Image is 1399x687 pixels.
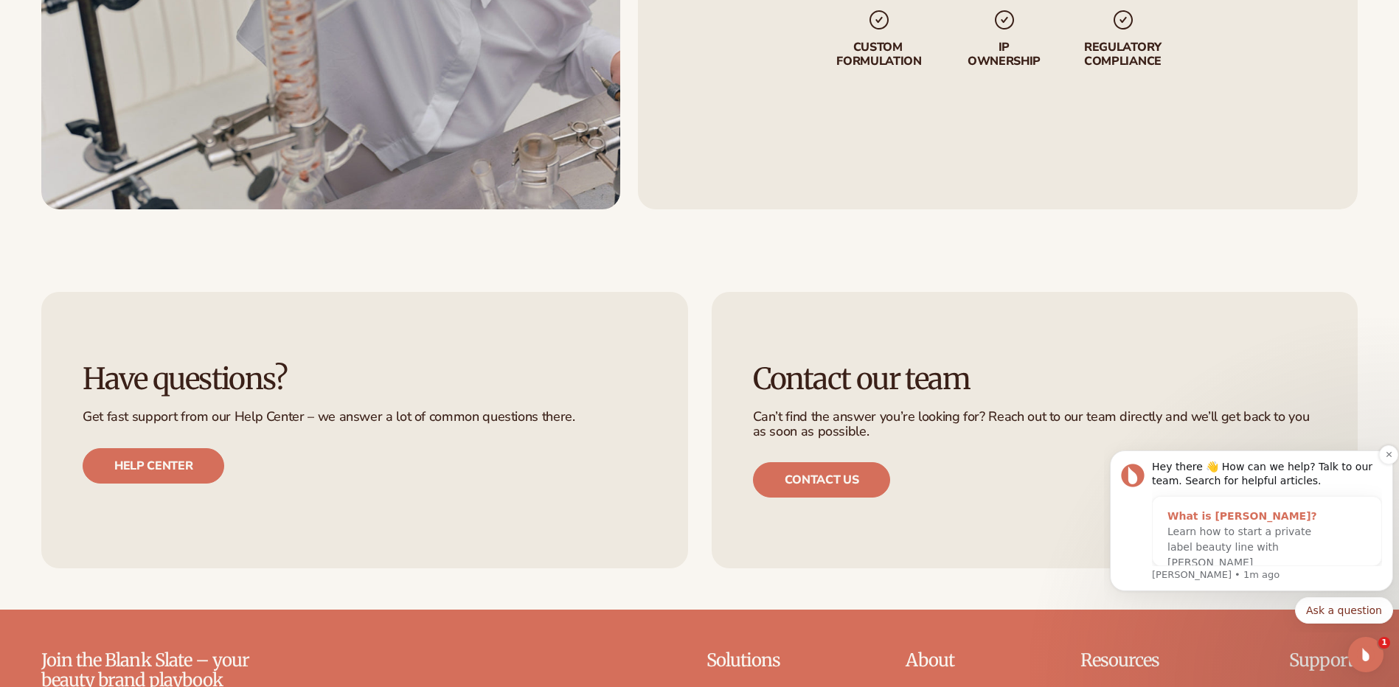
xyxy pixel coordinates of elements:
[707,651,814,670] p: Solutions
[1348,637,1384,672] iframe: Intercom live chat
[1111,8,1134,32] img: checkmark_svg
[753,410,1317,439] p: Can’t find the answer you’re looking for? Reach out to our team directly and we’ll get back to yo...
[906,651,988,670] p: About
[83,448,224,484] a: Help center
[867,8,891,32] img: checkmark_svg
[992,8,1016,32] img: checkmark_svg
[966,41,1041,69] p: IP Ownership
[1289,651,1358,670] p: Support
[1083,41,1162,69] p: regulatory compliance
[1378,637,1390,649] span: 1
[753,363,1317,395] h3: Contact our team
[1080,651,1197,670] p: Resources
[753,462,891,498] a: Contact us
[83,410,647,425] p: Get fast support from our Help Center – we answer a lot of common questions there.
[833,41,925,69] p: Custom formulation
[83,363,647,395] h3: Have questions?
[1104,437,1399,632] iframe: Intercom notifications message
